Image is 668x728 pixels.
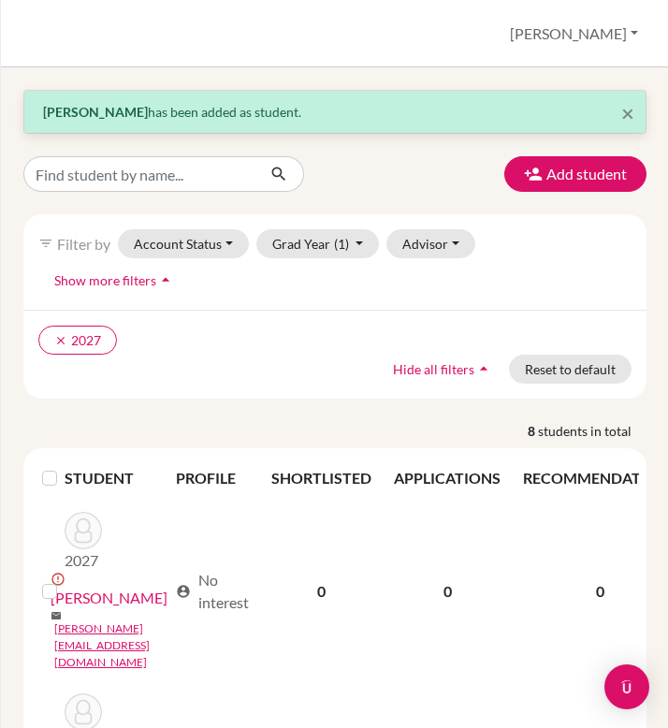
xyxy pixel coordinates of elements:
button: Grad Year(1) [256,229,380,258]
button: Close [621,102,634,124]
button: Account Status [118,229,249,258]
img: Al Owesie, Omar [65,512,102,549]
a: [PERSON_NAME] [51,587,167,609]
button: Advisor [386,229,475,258]
th: PROFILE [165,456,260,501]
button: [PERSON_NAME] [501,16,646,51]
input: Find student by name... [23,156,255,192]
th: SHORTLISTED [260,456,383,501]
i: filter_list [38,236,53,251]
span: Show more filters [54,272,156,288]
td: 0 [260,501,383,682]
div: No interest [176,569,249,614]
p: 2027 [65,549,102,572]
span: × [621,99,634,126]
span: (1) [334,236,349,252]
span: mail [51,610,62,621]
strong: 8 [528,421,538,441]
strong: [PERSON_NAME] [43,104,148,120]
button: Add student [504,156,646,192]
a: [PERSON_NAME][EMAIL_ADDRESS][DOMAIN_NAME] [54,620,167,671]
button: Hide all filtersarrow_drop_up [377,355,509,384]
span: students in total [538,421,646,441]
i: clear [54,334,67,347]
th: STUDENT [65,456,165,501]
p: has been added as student. [43,102,627,122]
button: clear2027 [38,326,117,355]
span: Filter by [57,235,110,253]
i: arrow_drop_up [474,359,493,378]
button: Show more filtersarrow_drop_up [38,266,191,295]
div: Open Intercom Messenger [604,664,649,709]
button: Reset to default [509,355,632,384]
span: account_circle [176,584,191,599]
span: Hide all filters [393,361,474,377]
th: APPLICATIONS [383,456,512,501]
i: arrow_drop_up [156,270,175,289]
span: error_outline [51,572,69,587]
td: 0 [383,501,512,682]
